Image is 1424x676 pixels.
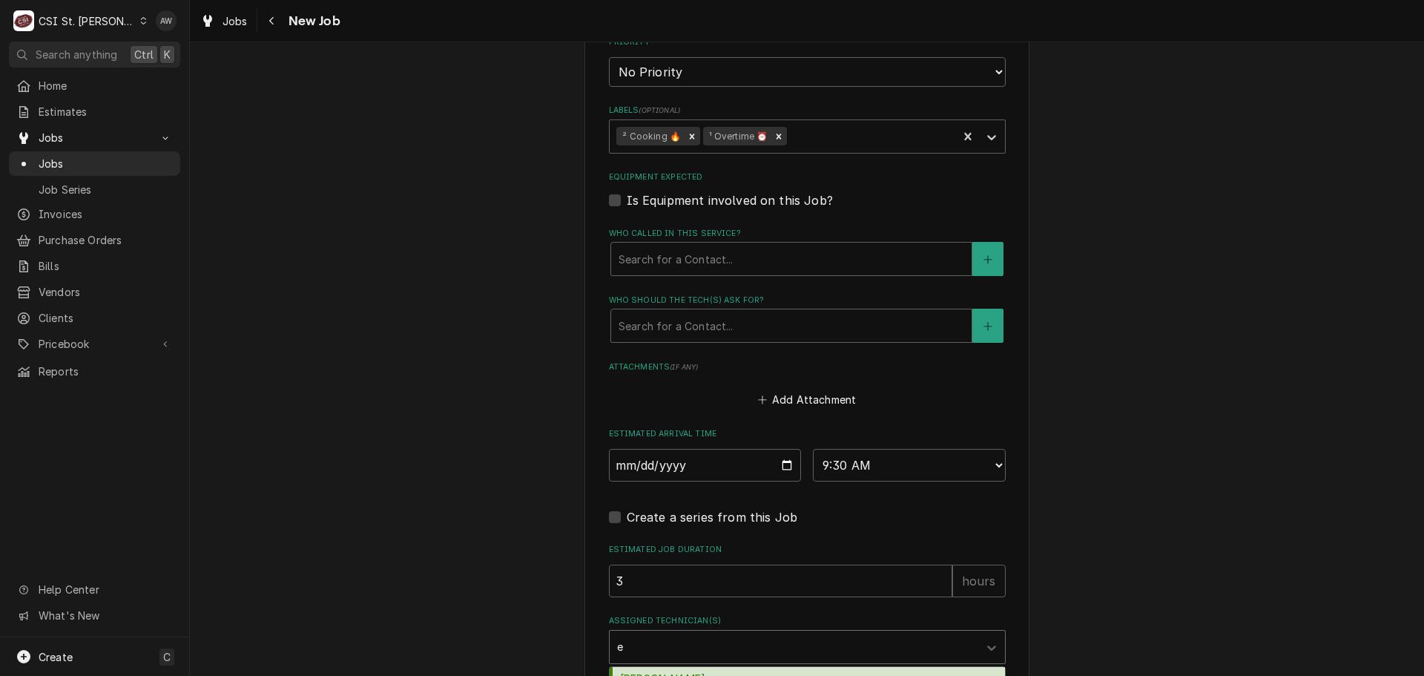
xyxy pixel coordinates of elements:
span: Reports [39,364,173,379]
button: Add Attachment [755,390,859,410]
span: Estimates [39,104,173,119]
a: Go to Help Center [9,577,180,602]
label: Who should the tech(s) ask for? [609,295,1006,306]
span: Search anything [36,47,117,62]
div: hours [952,565,1006,597]
input: Date [609,449,802,482]
a: Jobs [194,9,254,33]
span: Purchase Orders [39,232,173,248]
a: Job Series [9,177,180,202]
div: Assigned Technician(s) [609,615,1006,663]
span: Help Center [39,582,171,597]
div: ² Cooking 🔥 [616,127,684,146]
a: Purchase Orders [9,228,180,252]
span: What's New [39,608,171,623]
svg: Create New Contact [983,321,992,332]
a: Go to What's New [9,603,180,628]
button: Navigate back [260,9,284,33]
a: Clients [9,306,180,330]
span: Invoices [39,206,173,222]
span: Clients [39,310,173,326]
label: Attachments [609,361,1006,373]
div: Attachments [609,361,1006,410]
div: CSI St. Louis's Avatar [13,10,34,31]
svg: Create New Contact [983,255,992,265]
div: Labels [609,105,1006,153]
span: Bills [39,258,173,274]
a: Invoices [9,202,180,226]
a: Go to Jobs [9,125,180,150]
a: Estimates [9,99,180,124]
span: Jobs [222,13,248,29]
div: Remove ² Cooking 🔥 [684,127,700,146]
span: Job Series [39,182,173,197]
span: Ctrl [134,47,154,62]
div: Equipment Expected [609,171,1006,209]
a: Reports [9,359,180,384]
label: Priority [609,36,1006,48]
div: Priority [609,36,1006,86]
label: Labels [609,105,1006,117]
button: Create New Contact [972,309,1003,343]
div: Estimated Arrival Time [609,428,1006,481]
label: Assigned Technician(s) [609,615,1006,627]
span: C [163,649,171,665]
a: Home [9,73,180,98]
span: Pricebook [39,336,151,352]
div: ¹ Overtime ⏰ [703,127,771,146]
div: CSI St. [PERSON_NAME] [39,13,135,29]
button: Search anythingCtrlK [9,42,180,68]
div: Remove ¹ Overtime ⏰ [771,127,787,146]
span: Jobs [39,130,151,145]
label: Estimated Job Duration [609,544,1006,556]
a: Bills [9,254,180,278]
span: Home [39,78,173,93]
label: Who called in this service? [609,228,1006,240]
span: ( optional ) [639,106,680,114]
label: Estimated Arrival Time [609,428,1006,440]
span: Create [39,651,73,663]
label: Is Equipment involved on this Job? [627,191,833,209]
span: ( if any ) [670,363,698,371]
span: Vendors [39,284,173,300]
button: Create New Contact [972,242,1003,276]
div: AW [156,10,177,31]
div: C [13,10,34,31]
span: New Job [284,11,340,31]
div: Alexandria Wilp's Avatar [156,10,177,31]
label: Equipment Expected [609,171,1006,183]
label: Create a series from this Job [627,508,798,526]
div: Who called in this service? [609,228,1006,276]
a: Go to Pricebook [9,332,180,356]
a: Vendors [9,280,180,304]
select: Time Select [813,449,1006,482]
div: Who should the tech(s) ask for? [609,295,1006,343]
a: Jobs [9,151,180,176]
span: Jobs [39,156,173,171]
span: K [164,47,171,62]
div: Estimated Job Duration [609,544,1006,597]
